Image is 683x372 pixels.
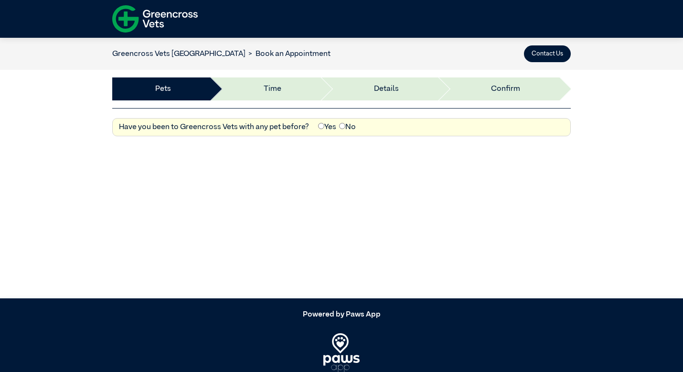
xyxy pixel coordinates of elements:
img: f-logo [112,2,198,35]
input: No [339,123,345,129]
h5: Powered by Paws App [112,310,571,319]
input: Yes [318,123,324,129]
nav: breadcrumb [112,48,331,60]
label: No [339,121,356,133]
li: Book an Appointment [245,48,331,60]
a: Pets [155,83,171,95]
label: Have you been to Greencross Vets with any pet before? [119,121,309,133]
button: Contact Us [524,45,571,62]
a: Greencross Vets [GEOGRAPHIC_DATA] [112,50,245,58]
label: Yes [318,121,336,133]
img: PawsApp [323,333,360,372]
